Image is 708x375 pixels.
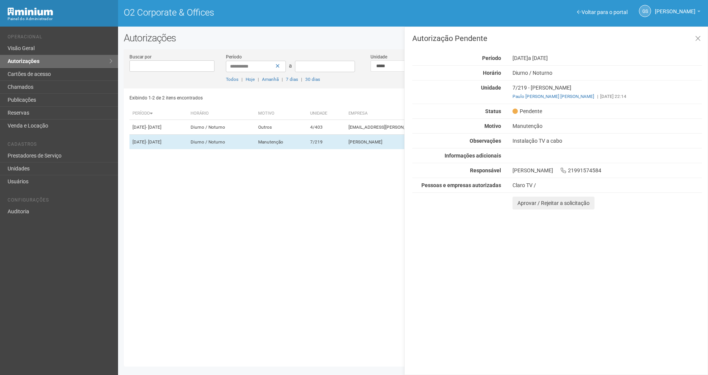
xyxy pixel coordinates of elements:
strong: Status [485,108,501,114]
div: Painel do Administrador [8,16,112,22]
td: Diurno / Noturno [188,135,255,150]
td: Outros [255,120,307,135]
strong: Horário [483,70,501,76]
span: | [597,94,598,99]
li: Configurações [8,197,112,205]
a: Hoje [246,77,255,82]
h2: Autorizações [124,32,702,44]
a: 7 dias [286,77,298,82]
td: [EMAIL_ADDRESS][PERSON_NAME][DOMAIN_NAME] [345,120,530,135]
a: Voltar para o portal [577,9,628,15]
div: Manutenção [507,123,708,129]
td: [DATE] [129,135,188,150]
td: 7/219 [307,135,346,150]
div: Claro TV / [512,182,702,189]
label: Unidade [371,54,387,60]
strong: Período [482,55,501,61]
td: [DATE] [129,120,188,135]
button: Aprovar / Rejeitar a solicitação [512,197,594,210]
th: Período [129,107,188,120]
span: | [301,77,302,82]
div: Instalação TV a cabo [507,137,708,144]
li: Cadastros [8,142,112,150]
h3: Autorização Pendente [412,35,702,42]
th: Horário [188,107,255,120]
a: Paulo [PERSON_NAME] [PERSON_NAME] [512,94,594,99]
a: [PERSON_NAME] [655,9,700,16]
span: - [DATE] [146,124,161,130]
th: Unidade [307,107,346,120]
a: GS [639,5,651,17]
label: Buscar por [129,54,151,60]
span: a [289,63,292,69]
span: | [282,77,283,82]
strong: Observações [470,138,501,144]
span: | [241,77,243,82]
div: [DATE] [507,55,708,61]
div: 7/219 - [PERSON_NAME] [507,84,708,100]
td: [PERSON_NAME] [345,135,530,150]
a: Todos [226,77,238,82]
a: Amanhã [262,77,279,82]
div: [PERSON_NAME] 21991574584 [507,167,708,174]
li: Operacional [8,34,112,42]
strong: Responsável [470,167,501,173]
strong: Motivo [484,123,501,129]
td: 4/403 [307,120,346,135]
span: Pendente [512,108,542,115]
span: - [DATE] [146,139,161,145]
span: | [258,77,259,82]
strong: Informações adicionais [445,153,501,159]
strong: Pessoas e empresas autorizadas [421,182,501,188]
th: Empresa [345,107,530,120]
img: Minium [8,8,53,16]
div: Diurno / Noturno [507,69,708,76]
div: Exibindo 1-2 de 2 itens encontrados [129,92,411,104]
td: Diurno / Noturno [188,120,255,135]
span: a [DATE] [528,55,548,61]
th: Motivo [255,107,307,120]
strong: Unidade [481,85,501,91]
h1: O2 Corporate & Offices [124,8,407,17]
span: Gabriela Souza [655,1,695,14]
div: [DATE] 22:14 [512,93,702,100]
a: 30 dias [305,77,320,82]
td: Manutenção [255,135,307,150]
label: Período [226,54,242,60]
